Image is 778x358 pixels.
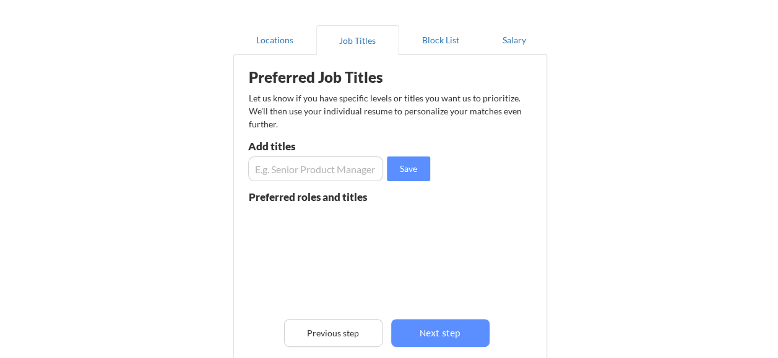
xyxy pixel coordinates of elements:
button: Locations [233,25,316,55]
button: Previous step [284,319,383,347]
button: Save [387,156,430,181]
button: Job Titles [316,25,399,55]
input: E.g. Senior Product Manager [248,156,384,181]
div: Add titles [248,141,380,151]
button: Next step [391,319,490,347]
button: Block List [399,25,482,55]
button: Salary [482,25,547,55]
div: Preferred Job Titles [249,70,405,85]
div: Preferred roles and titles [249,192,383,202]
div: Let us know if you have specific levels or titles you want us to prioritize. We’ll then use your ... [249,92,524,130]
